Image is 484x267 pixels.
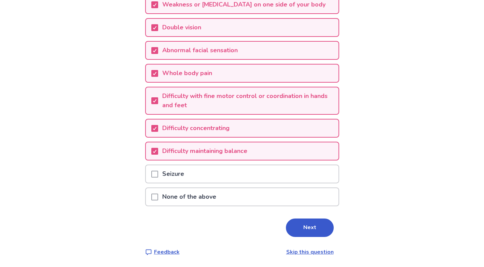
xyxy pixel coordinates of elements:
p: Double vision [158,19,205,36]
p: Difficulty concentrating [158,120,234,137]
p: Seizure [158,165,188,183]
p: None of the above [158,188,220,206]
button: Next [286,219,334,237]
p: Feedback [154,248,180,256]
a: Feedback [145,248,180,256]
p: Abnormal facial sensation [158,42,242,59]
p: Difficulty with fine motor control or coordination in hands and feet [158,87,338,114]
p: Difficulty maintaining balance [158,142,251,160]
p: Whole body pain [158,65,216,82]
a: Skip this question [286,248,334,256]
